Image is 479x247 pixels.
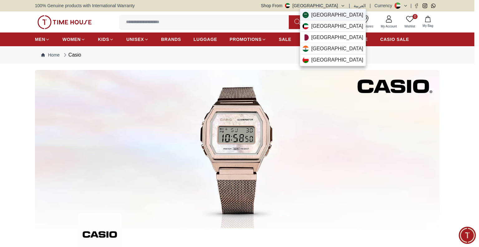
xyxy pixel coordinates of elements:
[302,46,309,52] img: India
[302,57,309,63] img: Oman
[311,11,363,19] span: [GEOGRAPHIC_DATA]
[302,23,309,29] img: Kuwait
[311,56,363,64] span: [GEOGRAPHIC_DATA]
[302,12,309,18] img: Saudi Arabia
[311,45,363,52] span: [GEOGRAPHIC_DATA]
[311,34,363,41] span: [GEOGRAPHIC_DATA]
[302,34,309,41] img: Qatar
[311,22,363,30] span: [GEOGRAPHIC_DATA]
[459,227,476,244] div: Chat Widget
